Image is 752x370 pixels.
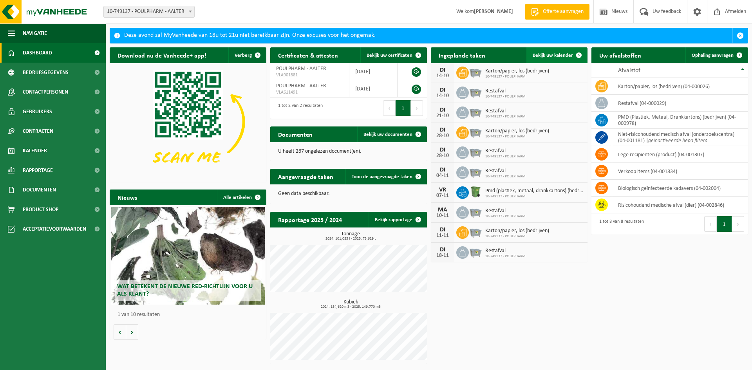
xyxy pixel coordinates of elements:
[469,205,482,218] img: WB-2500-GAL-GY-01
[485,88,526,94] span: Restafval
[732,216,744,232] button: Next
[435,207,450,213] div: MA
[104,6,194,17] span: 10-749137 - POULPHARM - AALTER
[435,113,450,119] div: 21-10
[352,174,412,179] span: Toon de aangevraagde taken
[685,47,747,63] a: Ophaling aanvragen
[541,8,586,16] span: Offerte aanvragen
[270,126,320,142] h2: Documenten
[485,228,549,234] span: Karton/papier, los (bedrijven)
[612,146,748,163] td: lege recipiënten (product) (04-001307)
[276,83,326,89] span: POULPHARM - AALTER
[485,154,526,159] span: 10-749137 - POULPHARM
[278,149,419,154] p: U heeft 267 ongelezen document(en).
[383,100,396,116] button: Previous
[435,133,450,139] div: 28-10
[435,173,450,179] div: 04-11
[363,132,412,137] span: Bekijk uw documenten
[23,200,58,219] span: Product Shop
[469,165,482,179] img: WB-2500-GAL-GY-01
[110,47,214,63] h2: Download nu de Vanheede+ app!
[469,85,482,99] img: WB-2500-GAL-GY-01
[485,108,526,114] span: Restafval
[612,197,748,213] td: risicohoudend medische afval (dier) (04-002846)
[612,180,748,197] td: Biologisch geïnfecteerde kadavers (04-002004)
[274,231,427,241] h3: Tonnage
[525,4,589,20] a: Offerte aanvragen
[612,163,748,180] td: verkoop items (04-001834)
[23,63,69,82] span: Bedrijfsgegevens
[474,9,513,14] strong: [PERSON_NAME]
[276,66,326,72] span: POULPHARM - AALTER
[23,102,52,121] span: Gebruikers
[485,168,526,174] span: Restafval
[274,305,427,309] span: 2024: 154,620 m3 - 2025: 149,770 m3
[469,145,482,159] img: WB-2500-GAL-GY-01
[274,99,323,117] div: 1 tot 2 van 2 resultaten
[435,227,450,233] div: DI
[469,185,482,199] img: WB-0370-HPE-GN-50
[692,53,734,58] span: Ophaling aanvragen
[235,53,252,58] span: Verberg
[435,253,450,258] div: 18-11
[435,73,450,79] div: 14-10
[276,72,343,78] span: VLA901881
[23,82,68,102] span: Contactpersonen
[485,188,584,194] span: Pmd (plastiek, metaal, drankkartons) (bedrijven)
[270,169,341,184] h2: Aangevraagde taken
[469,65,482,79] img: WB-2500-GAL-GY-01
[23,161,53,180] span: Rapportage
[485,254,526,259] span: 10-749137 - POULPHARM
[110,63,266,180] img: Download de VHEPlus App
[270,212,350,227] h2: Rapportage 2025 / 2024
[469,105,482,119] img: WB-2500-GAL-GY-01
[126,324,138,340] button: Volgende
[270,47,346,63] h2: Certificaten & attesten
[435,247,450,253] div: DI
[612,95,748,112] td: restafval (04-000029)
[717,216,732,232] button: 1
[612,78,748,95] td: karton/papier, los (bedrijven) (04-000026)
[103,6,195,18] span: 10-749137 - POULPHARM - AALTER
[360,47,426,63] a: Bekijk uw certificaten
[23,23,47,43] span: Navigatie
[435,67,450,73] div: DI
[124,28,732,43] div: Deze avond zal MyVanheede van 18u tot 21u niet bereikbaar zijn. Onze excuses voor het ongemak.
[435,233,450,238] div: 11-11
[228,47,266,63] button: Verberg
[23,141,47,161] span: Kalender
[435,187,450,193] div: VR
[349,63,398,80] td: [DATE]
[704,216,717,232] button: Previous
[357,126,426,142] a: Bekijk uw documenten
[435,93,450,99] div: 14-10
[349,80,398,97] td: [DATE]
[111,207,265,305] a: Wat betekent de nieuwe RED-richtlijn voor u als klant?
[435,167,450,173] div: DI
[485,174,526,179] span: 10-749137 - POULPHARM
[117,283,253,297] span: Wat betekent de nieuwe RED-richtlijn voor u als klant?
[485,248,526,254] span: Restafval
[431,47,493,63] h2: Ingeplande taken
[369,212,426,227] a: Bekijk rapportage
[23,43,52,63] span: Dashboard
[612,112,748,129] td: PMD (Plastiek, Metaal, Drankkartons) (bedrijven) (04-000978)
[485,128,549,134] span: Karton/papier, los (bedrijven)
[411,100,423,116] button: Next
[217,190,266,205] a: Alle artikelen
[117,312,262,318] p: 1 van 10 resultaten
[23,219,86,239] span: Acceptatievoorwaarden
[485,194,584,199] span: 10-749137 - POULPHARM
[435,147,450,153] div: DI
[485,94,526,99] span: 10-749137 - POULPHARM
[274,237,427,241] span: 2024: 101,083 t - 2025: 73,629 t
[435,213,450,218] div: 10-11
[595,215,644,233] div: 1 tot 8 van 8 resultaten
[485,148,526,154] span: Restafval
[485,74,549,79] span: 10-749137 - POULPHARM
[591,47,649,63] h2: Uw afvalstoffen
[618,67,640,74] span: Afvalstof
[435,107,450,113] div: DI
[110,190,145,205] h2: Nieuws
[485,214,526,219] span: 10-749137 - POULPHARM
